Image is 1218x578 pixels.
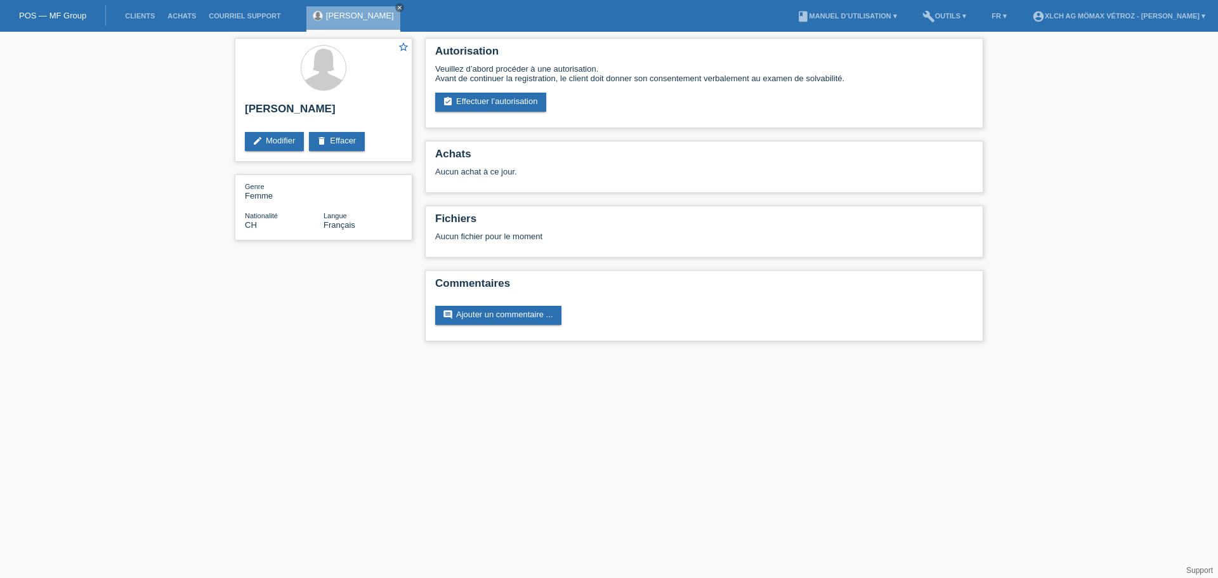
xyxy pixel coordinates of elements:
i: account_circle [1032,10,1045,23]
span: Nationalité [245,212,278,220]
span: Langue [324,212,347,220]
a: bookManuel d’utilisation ▾ [790,12,903,20]
a: [PERSON_NAME] [326,11,394,20]
i: build [922,10,935,23]
h2: Autorisation [435,45,973,64]
i: book [797,10,809,23]
a: close [395,3,404,12]
i: star_border [398,41,409,53]
a: POS — MF Group [19,11,86,20]
h2: Fichiers [435,213,973,232]
h2: [PERSON_NAME] [245,103,402,122]
i: edit [252,136,263,146]
a: editModifier [245,132,304,151]
i: delete [317,136,327,146]
a: Achats [161,12,202,20]
div: Femme [245,181,324,200]
h2: Commentaires [435,277,973,296]
a: commentAjouter un commentaire ... [435,306,561,325]
h2: Achats [435,148,973,167]
a: Support [1186,566,1213,575]
a: deleteEffacer [309,132,365,151]
div: Aucun fichier pour le moment [435,232,823,241]
span: Français [324,220,355,230]
a: FR ▾ [985,12,1013,20]
a: account_circleXLCH AG Mömax Vétroz - [PERSON_NAME] ▾ [1026,12,1212,20]
a: Courriel Support [202,12,287,20]
a: star_border [398,41,409,55]
i: comment [443,310,453,320]
div: Aucun achat à ce jour. [435,167,973,186]
i: close [396,4,403,11]
span: Genre [245,183,265,190]
div: Veuillez d’abord procéder à une autorisation. Avant de continuer la registration, le client doit ... [435,64,973,83]
a: buildOutils ▾ [916,12,972,20]
i: assignment_turned_in [443,96,453,107]
a: assignment_turned_inEffectuer l’autorisation [435,93,546,112]
a: Clients [119,12,161,20]
span: Suisse [245,220,257,230]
